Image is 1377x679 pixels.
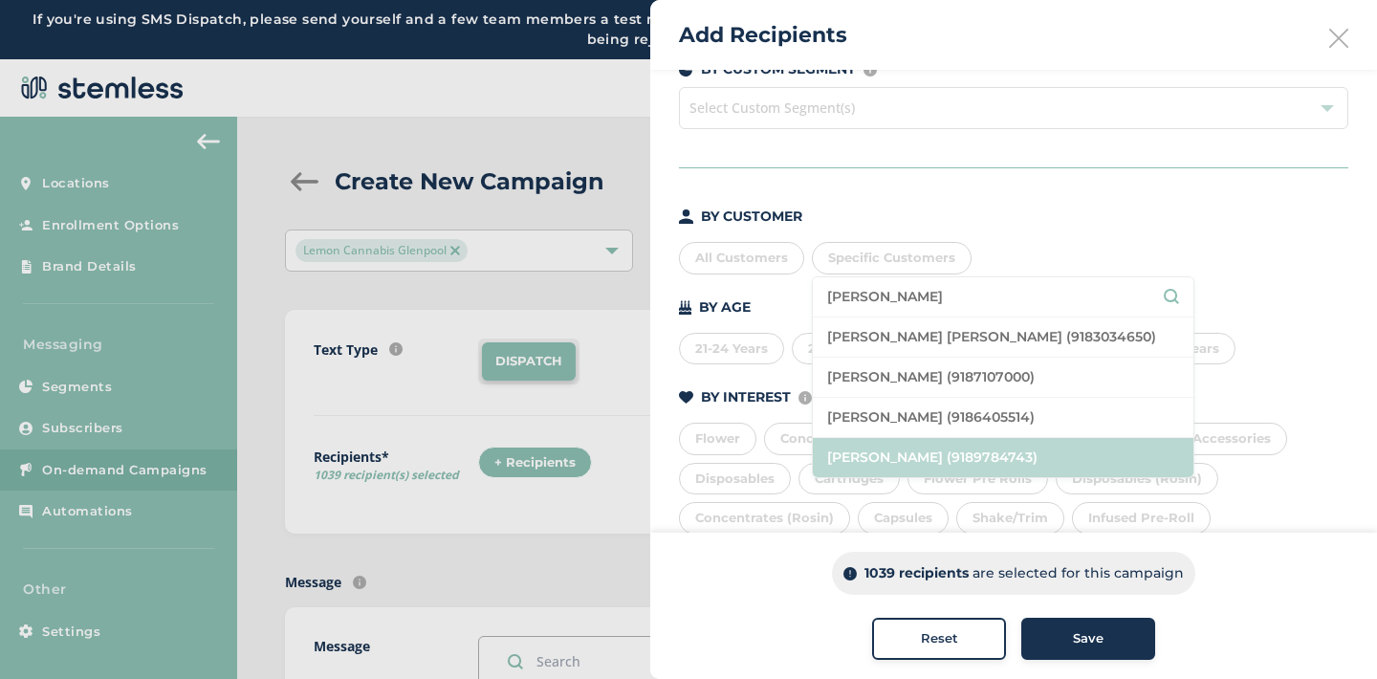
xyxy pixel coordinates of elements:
[1056,463,1218,495] div: Disposables (Rosin)
[792,333,900,365] div: 25-34 Years
[764,423,885,455] div: Concentrates
[973,563,1184,583] p: are selected for this campaign
[701,207,802,227] p: BY CUSTOMER
[907,463,1048,495] div: Flower Pre Rolls
[679,19,847,51] h2: Add Recipients
[1021,618,1155,660] button: Save
[843,567,857,580] img: icon-info-dark-48f6c5f3.svg
[679,423,756,455] div: Flower
[828,250,955,265] span: Specific Customers
[679,242,804,274] div: All Customers
[798,391,812,405] img: icon-info-236977d2.svg
[679,463,791,495] div: Disposables
[679,502,850,535] div: Concentrates (Rosin)
[1072,502,1211,535] div: Infused Pre-Roll
[798,463,900,495] div: Cartridges
[679,209,693,224] img: icon-person-dark-ced50e5f.svg
[701,387,791,407] p: BY INTEREST
[813,318,1193,358] li: [PERSON_NAME] [PERSON_NAME] (9183034650)
[858,502,949,535] div: Capsules
[679,333,784,365] div: 21-24 Years
[813,398,1193,438] li: [PERSON_NAME] (9186405514)
[921,629,958,648] span: Reset
[1176,423,1287,455] div: Accessories
[956,502,1064,535] div: Shake/Trim
[872,618,1006,660] button: Reset
[813,358,1193,398] li: [PERSON_NAME] (9187107000)
[699,297,751,318] p: BY AGE
[1281,587,1377,679] iframe: Chat Widget
[679,300,691,315] img: icon-cake-93b2a7b5.svg
[1073,629,1104,648] span: Save
[813,438,1193,477] li: [PERSON_NAME] (9189784743)
[679,391,693,405] img: icon-heart-dark-29e6356f.svg
[864,563,969,583] p: 1039 recipients
[827,287,1179,307] input: Search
